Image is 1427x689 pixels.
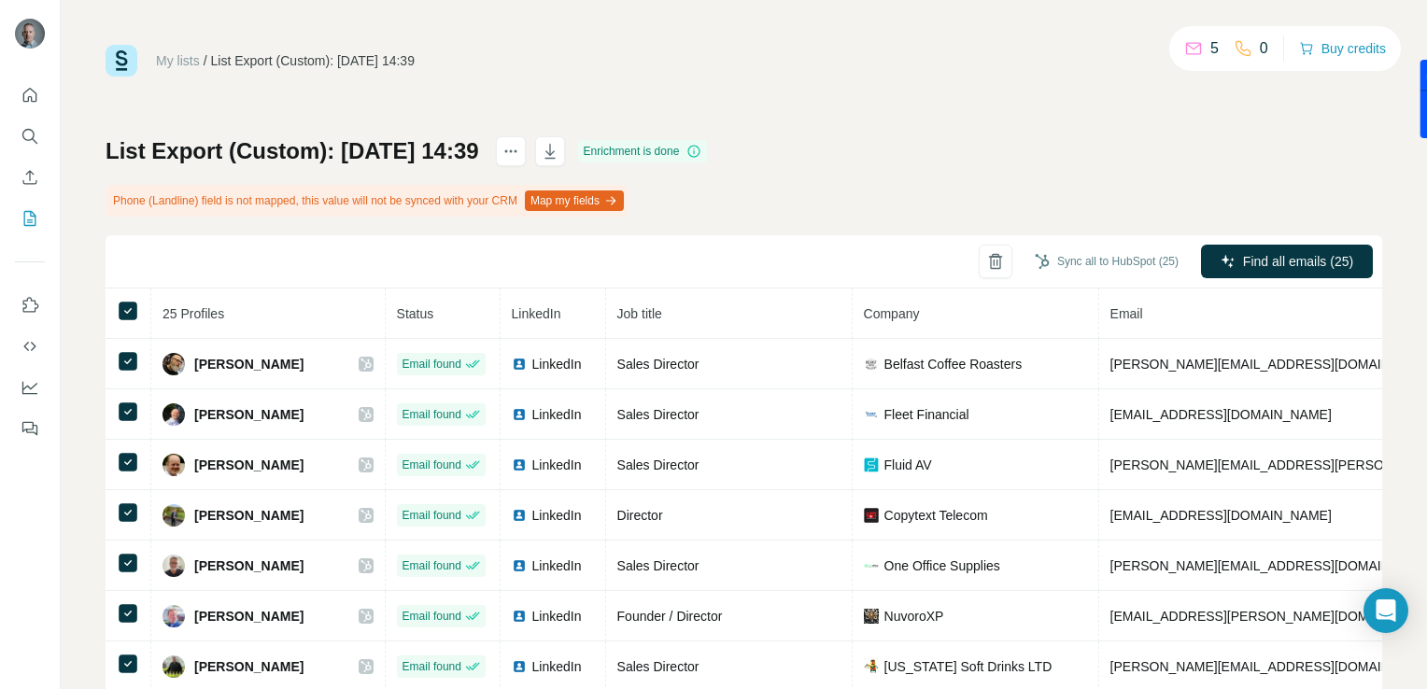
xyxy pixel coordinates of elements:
[1110,306,1143,321] span: Email
[1210,37,1219,60] p: 5
[512,558,527,573] img: LinkedIn logo
[15,161,45,194] button: Enrich CSV
[194,355,304,373] span: [PERSON_NAME]
[532,355,582,373] span: LinkedIn
[15,412,45,445] button: Feedback
[617,609,723,624] span: Founder / Director
[532,657,582,676] span: LinkedIn
[864,508,879,523] img: company-logo
[1022,247,1192,275] button: Sync all to HubSpot (25)
[162,403,185,426] img: Avatar
[884,607,944,626] span: NuvoroXP
[106,45,137,77] img: Surfe Logo
[864,609,879,624] img: company-logo
[617,558,699,573] span: Sales Director
[106,185,628,217] div: Phone (Landline) field is not mapped, this value will not be synced with your CRM
[532,456,582,474] span: LinkedIn
[512,357,527,372] img: LinkedIn logo
[884,506,988,525] span: Copytext Telecom
[194,556,304,575] span: [PERSON_NAME]
[162,555,185,577] img: Avatar
[864,357,879,372] img: company-logo
[884,657,1053,676] span: [US_STATE] Soft Drinks LTD
[403,557,461,574] span: Email found
[194,657,304,676] span: [PERSON_NAME]
[15,19,45,49] img: Avatar
[1110,407,1332,422] span: [EMAIL_ADDRESS][DOMAIN_NAME]
[162,353,185,375] img: Avatar
[1243,252,1353,271] span: Find all emails (25)
[617,357,699,372] span: Sales Director
[194,456,304,474] span: [PERSON_NAME]
[106,136,479,166] h1: List Export (Custom): [DATE] 14:39
[162,454,185,476] img: Avatar
[1363,588,1408,633] div: Open Intercom Messenger
[194,607,304,626] span: [PERSON_NAME]
[162,504,185,527] img: Avatar
[211,51,415,70] div: List Export (Custom): [DATE] 14:39
[496,136,526,166] button: actions
[403,608,461,625] span: Email found
[864,658,879,673] img: company-logo
[403,406,461,423] span: Email found
[403,507,461,524] span: Email found
[1260,37,1268,60] p: 0
[403,457,461,473] span: Email found
[532,405,582,424] span: LinkedIn
[617,457,699,472] span: Sales Director
[1299,35,1386,62] button: Buy credits
[15,120,45,153] button: Search
[512,609,527,624] img: LinkedIn logo
[162,605,185,627] img: Avatar
[194,506,304,525] span: [PERSON_NAME]
[864,306,920,321] span: Company
[15,371,45,404] button: Dashboard
[864,558,879,573] img: company-logo
[617,659,699,674] span: Sales Director
[15,330,45,363] button: Use Surfe API
[512,508,527,523] img: LinkedIn logo
[532,506,582,525] span: LinkedIn
[403,356,461,373] span: Email found
[512,457,527,472] img: LinkedIn logo
[884,456,932,474] span: Fluid AV
[578,140,708,162] div: Enrichment is done
[397,306,434,321] span: Status
[15,288,45,322] button: Use Surfe on LinkedIn
[194,405,304,424] span: [PERSON_NAME]
[532,607,582,626] span: LinkedIn
[884,556,1000,575] span: One Office Supplies
[15,78,45,112] button: Quick start
[204,51,207,70] li: /
[617,508,663,523] span: Director
[884,405,969,424] span: Fleet Financial
[512,407,527,422] img: LinkedIn logo
[525,190,624,211] button: Map my fields
[1110,508,1332,523] span: [EMAIL_ADDRESS][DOMAIN_NAME]
[403,658,461,675] span: Email found
[156,53,200,68] a: My lists
[162,306,224,321] span: 25 Profiles
[15,202,45,235] button: My lists
[532,556,582,575] span: LinkedIn
[864,457,879,472] img: company-logo
[617,306,662,321] span: Job title
[162,655,185,678] img: Avatar
[512,306,561,321] span: LinkedIn
[617,407,699,422] span: Sales Director
[512,659,527,674] img: LinkedIn logo
[864,407,879,422] img: company-logo
[1201,245,1373,278] button: Find all emails (25)
[884,355,1023,373] span: Belfast Coffee Roasters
